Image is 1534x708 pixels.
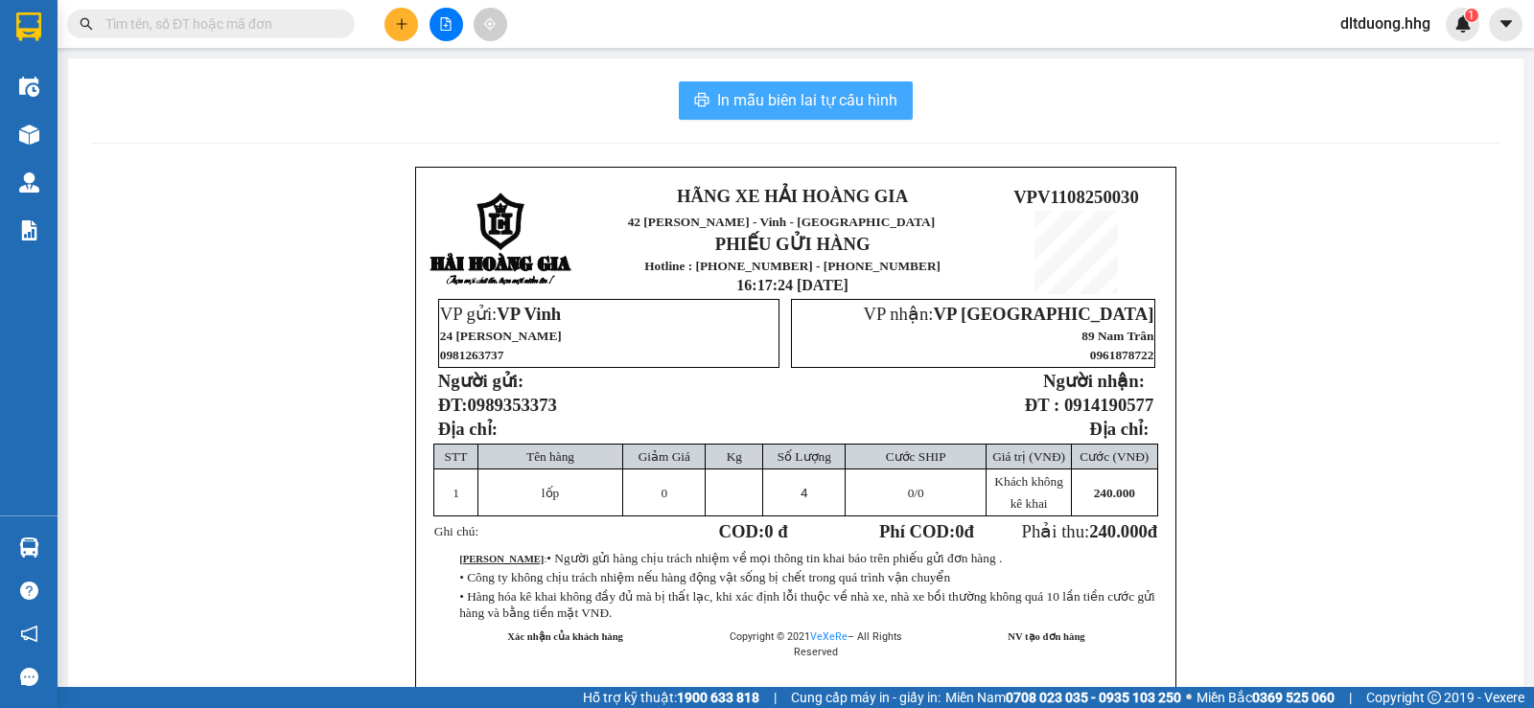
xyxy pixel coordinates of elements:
[526,449,574,464] span: Tên hàng
[1252,690,1335,705] strong: 0369 525 060
[453,486,459,500] span: 1
[644,259,941,273] strong: Hotline : [PHONE_NUMBER] - [PHONE_NUMBER]
[483,17,497,31] span: aim
[1148,521,1157,541] span: đ
[439,17,453,31] span: file-add
[438,395,557,415] strong: ĐT:
[1325,11,1446,35] span: dltduong.hhg
[774,687,777,708] span: |
[468,395,557,415] span: 0989353373
[19,125,39,145] img: warehouse-icon
[1186,694,1192,701] span: ⚪️
[1006,690,1181,705] strong: 0708 023 035 - 0935 103 250
[1013,187,1139,207] span: VPV1108250030
[994,474,1062,511] span: Khách không kê khai
[1094,486,1135,500] span: 240.000
[1498,15,1515,33] span: caret-down
[434,524,478,538] span: Ghi chú:
[717,88,897,112] span: In mẫu biên lai tự cấu hình
[583,687,759,708] span: Hỗ trợ kỹ thuật:
[730,630,902,658] span: Copyright © 2021 – All Rights Reserved
[440,329,562,343] span: 24 [PERSON_NAME]
[639,449,690,464] span: Giảm Giá
[727,449,742,464] span: Kg
[863,304,1153,324] span: VP nhận:
[430,193,573,287] img: logo
[886,449,946,464] span: Cước SHIP
[1465,9,1478,22] sup: 1
[459,589,1155,620] span: • Hàng hóa kê khai không đầy đủ mà bị thất lạc, khi xác định lỗi thuộc về nhà xe, nhà xe bồi thườ...
[546,551,1002,565] span: • Người gửi hàng chịu trách nhiệm về mọi thông tin khai báo trên phiếu gửi đơn hàng .
[715,234,871,254] strong: PHIẾU GỬI HÀNG
[1004,686,1088,697] span: [PERSON_NAME]
[105,13,332,34] input: Tìm tên, số ĐT hoặc mã đơn
[1454,15,1472,33] img: icon-new-feature
[694,92,709,110] span: printer
[20,625,38,643] span: notification
[542,486,559,500] span: lốp
[679,81,913,120] button: printerIn mẫu biên lai tự cấu hình
[1081,329,1153,343] span: 89 Nam Trân
[801,486,807,500] span: 4
[736,277,848,293] span: 16:17:24 [DATE]
[1089,521,1148,541] span: 240.000
[1008,631,1084,642] strong: NV tạo đơn hàng
[1043,371,1145,391] strong: Người nhận:
[474,8,507,41] button: aim
[719,521,788,541] strong: COD:
[955,521,964,541] span: 0
[879,521,974,541] strong: Phí COD: đ
[507,631,623,642] strong: Xác nhận của khách hàng
[1022,521,1158,541] span: Phải thu:
[933,304,1153,324] span: VP [GEOGRAPHIC_DATA]
[459,570,950,584] span: • Công ty không chịu trách nhiệm nếu hàng động vật sống bị chết trong quá trình vận chuyển
[438,419,498,439] span: Địa chỉ:
[19,172,39,193] img: warehouse-icon
[459,554,1002,564] span: :
[430,8,463,41] button: file-add
[16,12,41,41] img: logo-vxr
[19,77,39,97] img: warehouse-icon
[1090,348,1154,362] span: 0961878722
[1349,687,1352,708] span: |
[992,449,1065,464] span: Giá trị (VNĐ)
[20,582,38,600] span: question-circle
[459,554,544,564] strong: [PERSON_NAME]
[20,668,38,686] span: message
[497,304,561,324] span: VP Vinh
[628,215,936,229] span: 42 [PERSON_NAME] - Vinh - [GEOGRAPHIC_DATA]
[677,186,908,206] strong: HÃNG XE HẢI HOÀNG GIA
[440,348,504,362] span: 0981263737
[908,486,924,500] span: /0
[1025,395,1059,415] strong: ĐT :
[764,521,787,541] span: 0 đ
[810,630,848,643] a: VeXeRe
[1089,419,1149,439] strong: Địa chỉ:
[908,486,915,500] span: 0
[438,371,523,391] strong: Người gửi:
[1080,449,1149,464] span: Cước (VNĐ)
[384,8,418,41] button: plus
[1489,8,1522,41] button: caret-down
[445,449,468,464] span: STT
[1428,691,1441,704] span: copyright
[662,486,668,500] span: 0
[791,687,941,708] span: Cung cấp máy in - giấy in:
[945,687,1181,708] span: Miền Nam
[1064,395,1153,415] span: 0914190577
[778,449,831,464] span: Số Lượng
[677,690,759,705] strong: 1900 633 818
[1197,687,1335,708] span: Miền Bắc
[1468,9,1475,22] span: 1
[395,17,408,31] span: plus
[80,17,93,31] span: search
[440,304,561,324] span: VP gửi:
[19,220,39,240] img: solution-icon
[19,537,39,558] img: warehouse-icon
